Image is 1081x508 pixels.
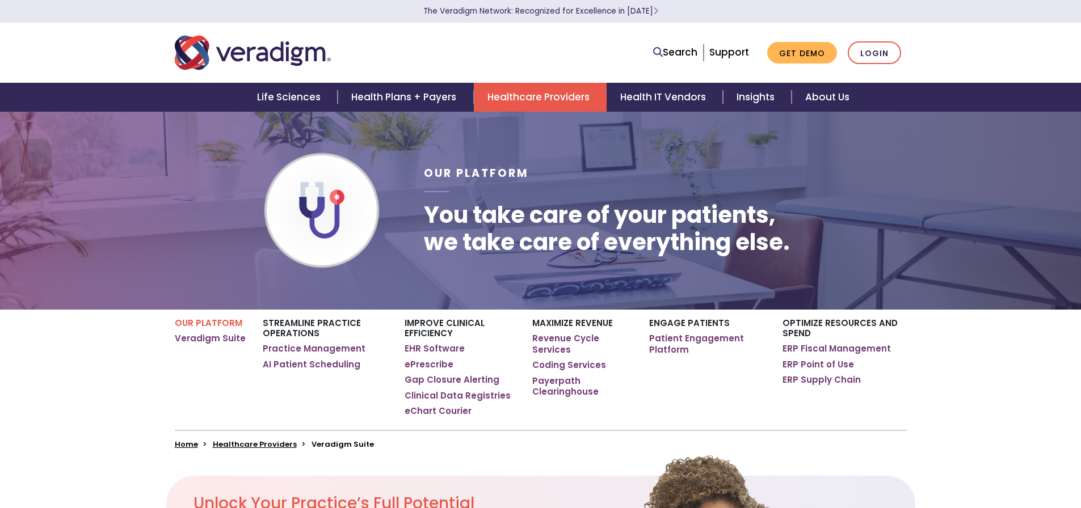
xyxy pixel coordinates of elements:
a: Home [175,439,198,450]
a: Veradigm Suite [175,333,246,344]
a: Support [709,45,749,59]
a: ERP Point of Use [783,359,854,370]
a: Life Sciences [243,83,338,112]
a: Insights [723,83,792,112]
a: EHR Software [405,343,465,354]
a: Health Plans + Payers [338,83,473,112]
img: Veradigm logo [175,34,331,71]
a: ERP Supply Chain [783,374,861,386]
a: Get Demo [767,42,837,64]
a: ePrescribe [405,359,453,370]
a: Payerpath Clearinghouse [532,375,632,397]
a: Revenue Cycle Services [532,333,632,355]
a: Health IT Vendors [607,83,723,112]
a: Clinical Data Registries [405,390,511,401]
span: Our Platform [424,166,529,181]
a: Healthcare Providers [474,83,607,112]
a: eChart Courier [405,405,472,417]
h1: You take care of your patients, we take care of everything else. [424,201,790,256]
a: ERP Fiscal Management [783,343,891,354]
a: Gap Closure Alerting [405,374,499,386]
a: Search [653,45,697,60]
a: Healthcare Providers [213,439,297,450]
span: Learn More [653,6,658,16]
a: The Veradigm Network: Recognized for Excellence in [DATE]Learn More [423,6,658,16]
a: Login [848,41,901,65]
a: Coding Services [532,359,606,371]
a: Patient Engagement Platform [649,333,765,355]
a: Practice Management [263,343,365,354]
a: About Us [792,83,863,112]
a: AI Patient Scheduling [263,359,360,370]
